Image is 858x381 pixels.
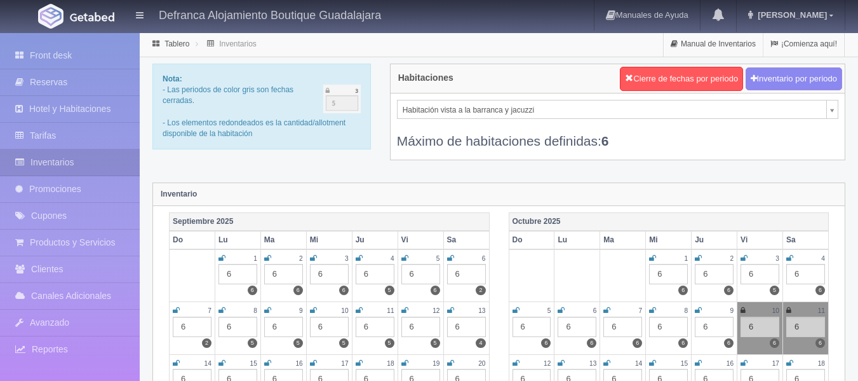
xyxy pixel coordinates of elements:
small: 7 [208,307,211,314]
span: Habitación vista a la barranca y jacuzzi [403,100,821,120]
small: 6 [593,307,597,314]
th: Sa [443,231,489,249]
small: 6 [482,255,486,262]
button: Cierre de fechas por periodo [620,67,743,91]
label: 6 [633,338,642,348]
label: 5 [385,286,394,295]
small: 16 [295,360,302,367]
small: 9 [299,307,303,314]
th: Ju [692,231,737,249]
div: 6 [649,317,688,337]
b: 6 [601,134,609,148]
div: 6 [786,264,825,284]
th: Lu [215,231,260,249]
small: 4 [391,255,394,262]
div: 6 [310,264,349,284]
a: Inventarios [219,39,257,48]
label: 2 [476,286,485,295]
th: Septiembre 2025 [170,212,490,231]
a: Habitación vista a la barranca y jacuzzi [397,100,838,119]
div: 6 [603,317,642,337]
small: 8 [253,307,257,314]
small: 9 [730,307,734,314]
div: Máximo de habitaciones definidas: [397,119,838,150]
div: 6 [513,317,551,337]
small: 14 [635,360,642,367]
small: 13 [589,360,596,367]
label: 6 [678,286,688,295]
small: 7 [639,307,643,314]
th: Lu [554,231,600,249]
label: 6 [248,286,257,295]
small: 3 [775,255,779,262]
b: Nota: [163,74,182,83]
div: 6 [218,264,257,284]
small: 11 [818,307,825,314]
th: Do [509,231,554,249]
div: 6 [558,317,596,337]
small: 1 [253,255,257,262]
small: 17 [341,360,348,367]
label: 5 [385,338,394,348]
small: 18 [387,360,394,367]
small: 12 [432,307,439,314]
th: Octubre 2025 [509,212,829,231]
label: 6 [587,338,596,348]
img: Getabed [70,12,114,22]
label: 5 [293,338,303,348]
label: 2 [202,338,211,348]
small: 2 [730,255,734,262]
h4: Defranca Alojamiento Boutique Guadalajara [159,6,381,22]
small: 4 [821,255,825,262]
small: 12 [544,360,551,367]
small: 10 [772,307,779,314]
div: 6 [649,264,688,284]
small: 11 [387,307,394,314]
small: 19 [432,360,439,367]
a: ¡Comienza aquí! [763,32,844,57]
label: 5 [770,286,779,295]
div: 6 [173,317,211,337]
label: 6 [724,286,734,295]
div: 6 [695,264,734,284]
h4: Habitaciones [398,73,453,83]
th: Mi [306,231,352,249]
div: 6 [264,264,303,284]
a: Manual de Inventarios [664,32,763,57]
div: 6 [401,264,440,284]
th: Ma [600,231,646,249]
img: cutoff.png [323,85,361,113]
label: 5 [431,338,440,348]
small: 1 [685,255,688,262]
label: 6 [541,338,551,348]
small: 5 [436,255,440,262]
label: 4 [476,338,485,348]
label: 5 [339,338,349,348]
div: 6 [264,317,303,337]
small: 15 [681,360,688,367]
label: 6 [815,338,825,348]
small: 10 [341,307,348,314]
div: 6 [741,317,779,337]
div: 6 [741,264,779,284]
div: 6 [356,317,394,337]
div: 6 [695,317,734,337]
div: 6 [401,317,440,337]
th: Vi [398,231,443,249]
th: Ju [352,231,398,249]
small: 13 [478,307,485,314]
label: 6 [724,338,734,348]
label: 5 [248,338,257,348]
span: [PERSON_NAME] [754,10,827,20]
label: 6 [815,286,825,295]
small: 8 [685,307,688,314]
div: - Las periodos de color gris son fechas cerradas. - Los elementos redondeados es la cantidad/allo... [152,64,371,149]
label: 6 [431,286,440,295]
div: 6 [310,317,349,337]
small: 20 [478,360,485,367]
div: 6 [447,317,486,337]
th: Sa [783,231,829,249]
div: 6 [786,317,825,337]
small: 14 [204,360,211,367]
label: 6 [293,286,303,295]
